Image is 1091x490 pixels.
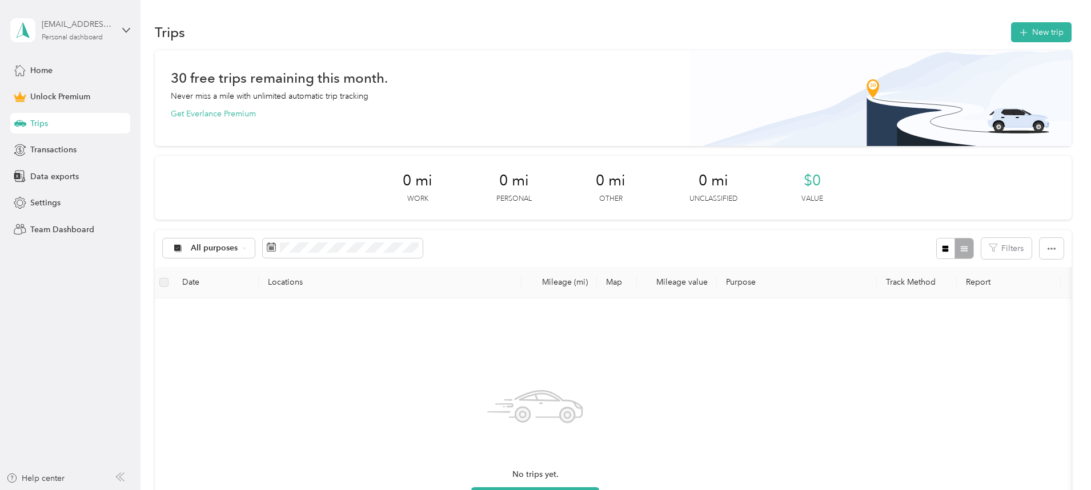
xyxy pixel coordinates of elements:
span: Home [30,64,53,76]
div: Personal dashboard [42,34,103,41]
th: Track Method [877,267,957,298]
span: 0 mi [499,172,529,190]
button: Help center [6,472,65,484]
th: Map [597,267,637,298]
span: No trips yet. [512,468,559,481]
th: Locations [259,267,522,298]
p: Never miss a mile with unlimited automatic trip tracking [171,90,368,102]
span: Team Dashboard [30,224,94,236]
span: 0 mi [403,172,432,190]
span: 0 mi [596,172,625,190]
p: Unclassified [689,194,737,204]
span: 0 mi [699,172,728,190]
span: All purposes [191,244,238,252]
th: Mileage (mi) [522,267,597,298]
p: Work [407,194,428,204]
iframe: Everlance-gr Chat Button Frame [1027,426,1091,490]
span: $0 [804,172,821,190]
span: Trips [30,118,48,129]
h1: Trips [155,26,185,38]
button: Filters [981,238,1032,259]
p: Value [801,194,823,204]
button: Get Everlance Premium [171,108,256,120]
span: Unlock Premium [30,91,90,103]
th: Mileage value [637,267,717,298]
span: Transactions [30,144,77,156]
p: Other [599,194,623,204]
img: Banner [689,50,1072,146]
span: Data exports [30,171,79,183]
h1: 30 free trips remaining this month. [171,72,388,84]
div: [EMAIL_ADDRESS][DOMAIN_NAME] [42,18,113,30]
button: New trip [1011,22,1072,42]
th: Report [957,267,1061,298]
th: Purpose [717,267,877,298]
p: Personal [496,194,532,204]
th: Date [173,267,259,298]
span: Settings [30,197,61,209]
